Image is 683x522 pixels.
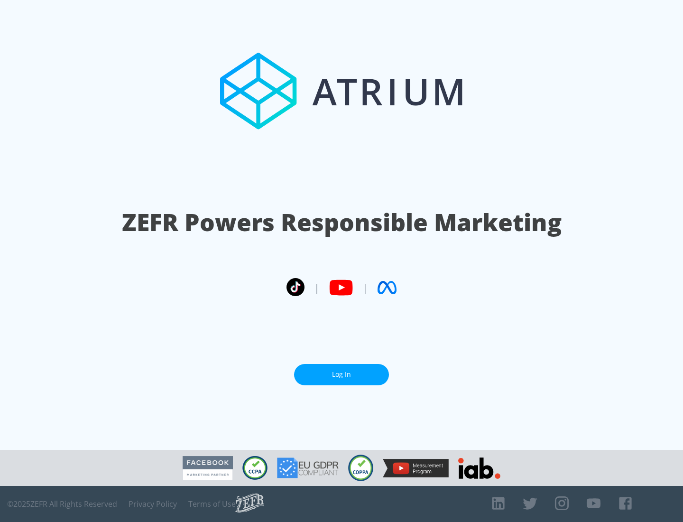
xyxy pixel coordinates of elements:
span: | [362,280,368,295]
a: Privacy Policy [129,499,177,509]
h1: ZEFR Powers Responsible Marketing [122,206,562,239]
a: Terms of Use [188,499,236,509]
img: IAB [458,457,500,479]
span: | [314,280,320,295]
img: Facebook Marketing Partner [183,456,233,480]
img: COPPA Compliant [348,455,373,481]
span: © 2025 ZEFR All Rights Reserved [7,499,117,509]
a: Log In [294,364,389,385]
img: CCPA Compliant [242,456,268,480]
img: GDPR Compliant [277,457,339,478]
img: YouTube Measurement Program [383,459,449,477]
